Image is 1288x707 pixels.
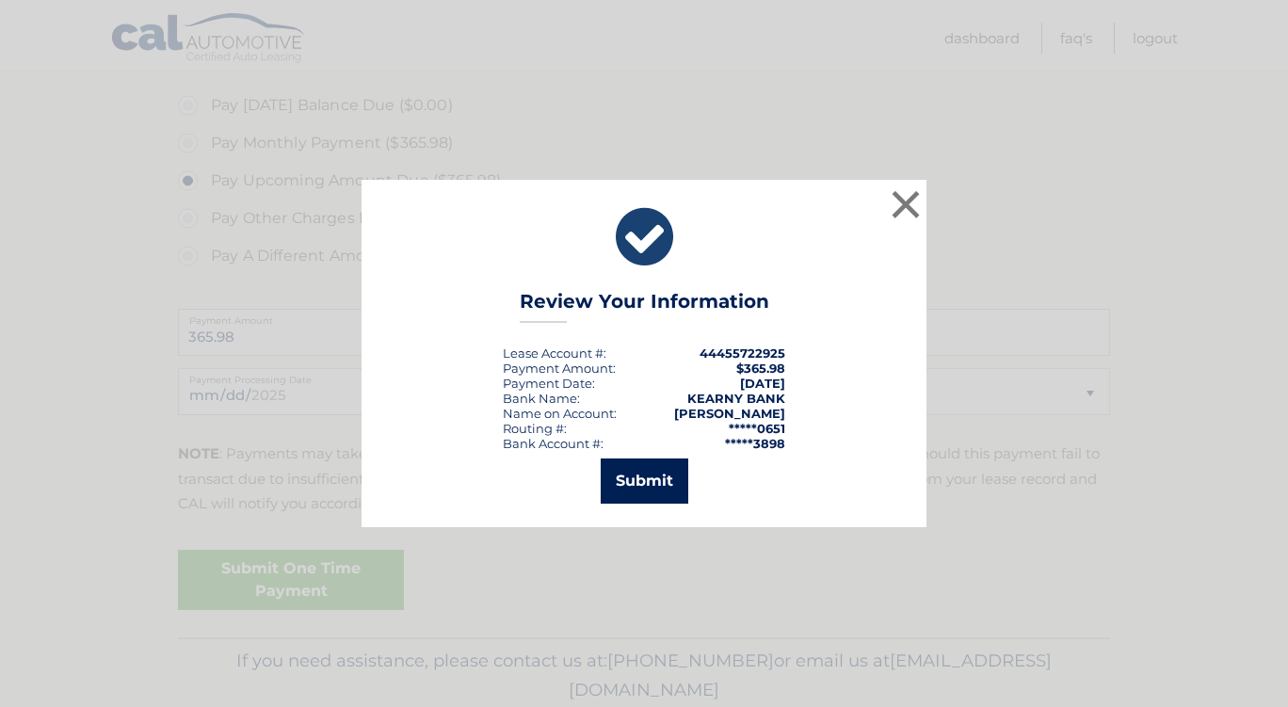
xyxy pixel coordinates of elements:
div: Name on Account: [503,406,617,421]
div: : [503,376,595,391]
button: Submit [601,458,688,504]
span: $365.98 [736,361,785,376]
div: Routing #: [503,421,567,436]
div: Payment Amount: [503,361,616,376]
div: Bank Account #: [503,436,604,451]
span: [DATE] [740,376,785,391]
span: Payment Date [503,376,592,391]
div: Lease Account #: [503,345,606,361]
strong: KEARNY BANK [687,391,785,406]
button: × [887,185,925,223]
strong: 44455722925 [700,345,785,361]
div: Bank Name: [503,391,580,406]
h3: Review Your Information [520,290,769,323]
strong: [PERSON_NAME] [674,406,785,421]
